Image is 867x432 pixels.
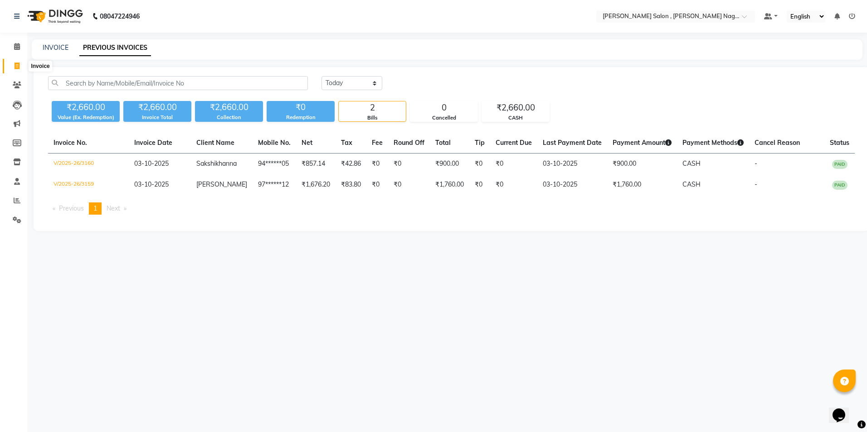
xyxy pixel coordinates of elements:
span: PAID [832,160,848,169]
div: Invoice [29,61,52,72]
td: ₹0 [469,174,490,195]
span: CASH [682,159,701,168]
div: ₹2,660.00 [195,101,263,114]
td: ₹83.80 [336,174,366,195]
span: [PERSON_NAME] [196,180,247,188]
span: 03-10-2025 [134,159,169,168]
iframe: chat widget [829,396,858,423]
span: - [755,159,757,168]
td: ₹900.00 [607,154,677,175]
span: khanna [215,159,237,168]
span: Sakshi [196,159,215,168]
div: Redemption [267,114,335,121]
div: Bills [339,114,406,122]
span: Round Off [394,139,424,147]
span: Cancel Reason [755,139,800,147]
td: ₹0 [388,154,430,175]
span: Current Due [496,139,532,147]
td: V/2025-26/3159 [48,174,129,195]
div: ₹0 [267,101,335,114]
div: 2 [339,101,406,114]
span: Tax [341,139,352,147]
nav: Pagination [48,202,855,215]
td: ₹1,760.00 [607,174,677,195]
span: Last Payment Date [543,139,602,147]
td: ₹0 [469,154,490,175]
div: CASH [482,114,549,122]
td: ₹0 [490,154,537,175]
td: ₹1,676.20 [296,174,336,195]
input: Search by Name/Mobile/Email/Invoice No [48,76,308,90]
div: Invoice Total [123,114,191,121]
span: Net [302,139,312,147]
div: 0 [410,101,477,114]
td: ₹1,760.00 [430,174,469,195]
span: 1 [93,204,97,212]
img: logo [23,4,85,29]
div: Value (Ex. Redemption) [52,114,120,121]
span: Mobile No. [258,139,291,147]
td: V/2025-26/3160 [48,154,129,175]
span: Total [435,139,451,147]
div: Collection [195,114,263,121]
span: Invoice No. [54,139,87,147]
span: 03-10-2025 [134,180,169,188]
td: ₹42.86 [336,154,366,175]
td: ₹0 [490,174,537,195]
span: Previous [59,204,84,212]
td: ₹0 [366,174,388,195]
span: Payment Amount [613,139,672,147]
span: Invoice Date [134,139,172,147]
td: 03-10-2025 [537,154,607,175]
span: - [755,180,757,188]
span: CASH [682,180,701,188]
td: ₹900.00 [430,154,469,175]
td: 03-10-2025 [537,174,607,195]
td: ₹857.14 [296,154,336,175]
a: INVOICE [43,43,68,52]
span: Next [107,204,120,212]
td: ₹0 [366,154,388,175]
div: ₹2,660.00 [123,101,191,114]
span: Payment Methods [682,139,744,147]
a: PREVIOUS INVOICES [79,40,151,56]
b: 08047224946 [100,4,140,29]
div: ₹2,660.00 [52,101,120,114]
span: Tip [475,139,485,147]
span: Status [830,139,849,147]
span: Fee [372,139,383,147]
span: Client Name [196,139,234,147]
span: PAID [832,181,848,190]
div: Cancelled [410,114,477,122]
td: ₹0 [388,174,430,195]
div: ₹2,660.00 [482,101,549,114]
